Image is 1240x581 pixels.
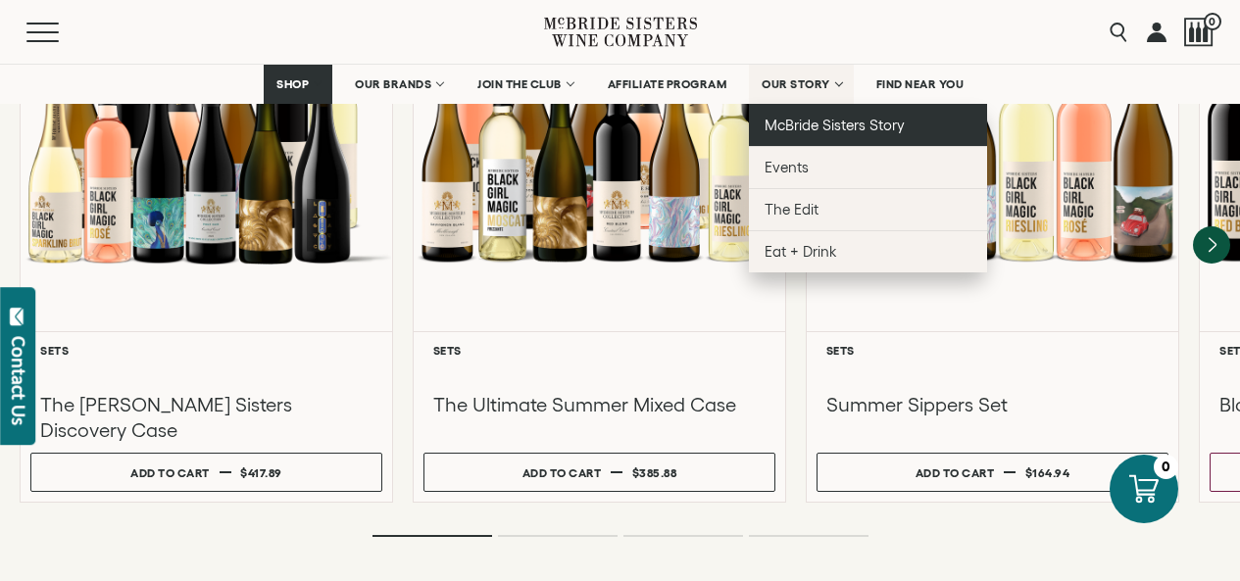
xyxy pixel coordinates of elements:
span: $385.88 [632,466,677,479]
div: Add to cart [916,459,995,487]
a: The Edit [749,188,987,230]
div: 0 [1154,455,1178,479]
span: OUR BRANDS [355,77,431,91]
span: AFFILIATE PROGRAM [608,77,727,91]
span: OUR STORY [762,77,830,91]
button: Add to cart $164.94 [817,453,1168,492]
span: $164.94 [1025,466,1070,479]
span: Eat + Drink [765,243,837,260]
div: Add to cart [522,459,602,487]
h3: Summer Sippers Set [826,392,1159,417]
h6: Sets [40,344,372,357]
span: $417.89 [240,466,282,479]
h3: The [PERSON_NAME] Sisters Discovery Case [40,392,372,443]
span: FIND NEAR YOU [876,77,965,91]
h6: Sets [433,344,766,357]
h3: The Ultimate Summer Mixed Case [433,392,766,417]
h6: Sets [826,344,1159,357]
span: McBride Sisters Story [765,117,905,133]
a: FIND NEAR YOU [864,65,977,104]
a: JOIN THE CLUB [465,65,585,104]
li: Page dot 2 [498,535,618,537]
span: JOIN THE CLUB [477,77,562,91]
a: AFFILIATE PROGRAM [595,65,740,104]
a: OUR STORY [749,65,854,104]
button: Next [1193,226,1230,264]
div: Add to cart [130,459,210,487]
li: Page dot 3 [623,535,743,537]
button: Mobile Menu Trigger [26,23,97,42]
a: SHOP [264,65,332,104]
div: Contact Us [9,336,28,425]
a: Events [749,146,987,188]
span: 0 [1204,13,1221,30]
button: Add to cart $385.88 [423,453,775,492]
span: SHOP [276,77,310,91]
a: OUR BRANDS [342,65,455,104]
a: McBride Sisters Story [749,104,987,146]
button: Add to cart $417.89 [30,453,382,492]
li: Page dot 4 [749,535,868,537]
a: Eat + Drink [749,230,987,272]
span: Events [765,159,809,175]
span: The Edit [765,201,818,218]
li: Page dot 1 [372,535,492,537]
